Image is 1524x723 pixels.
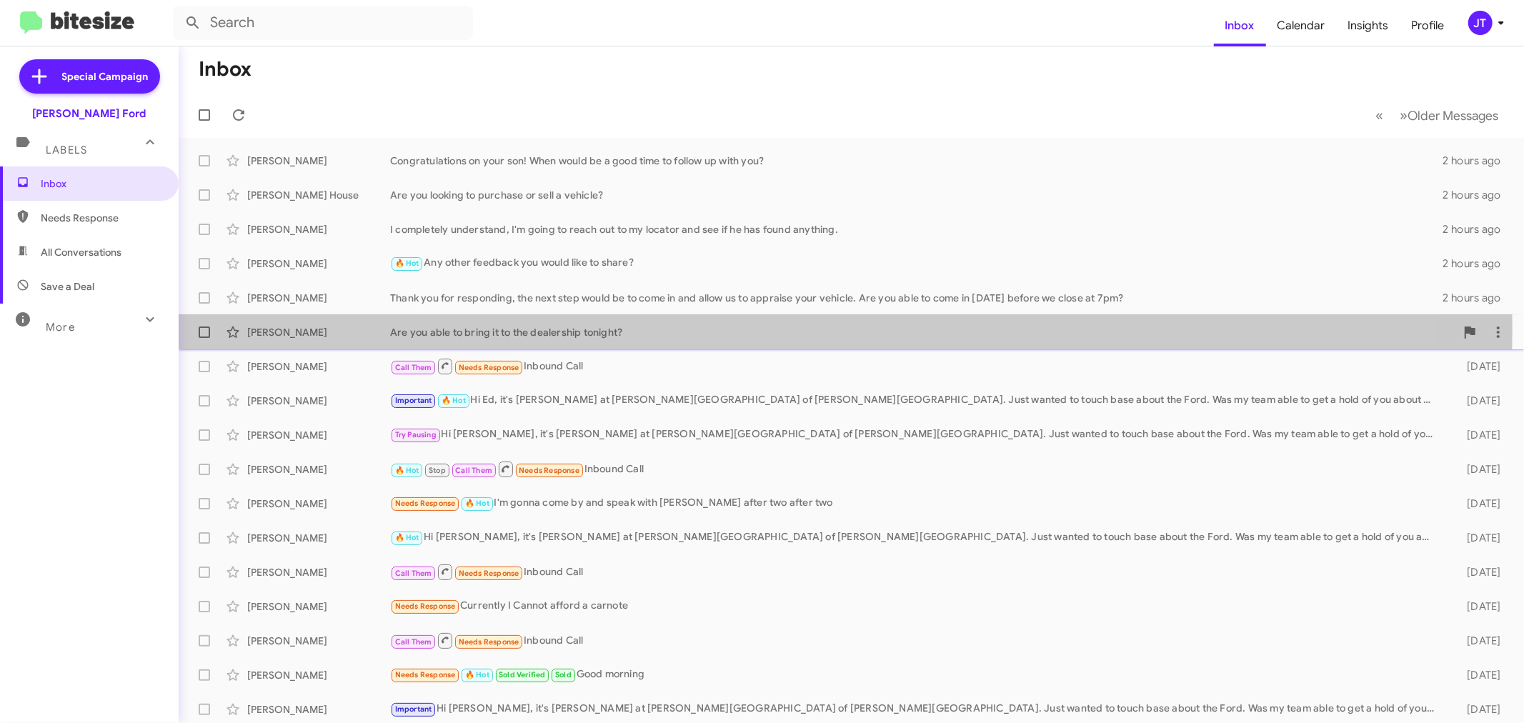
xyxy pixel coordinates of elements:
[247,359,390,374] div: [PERSON_NAME]
[395,569,432,578] span: Call Them
[41,176,162,191] span: Inbox
[41,211,162,225] span: Needs Response
[459,363,519,372] span: Needs Response
[390,188,1442,202] div: Are you looking to purchase or sell a vehicle?
[247,154,390,168] div: [PERSON_NAME]
[1368,101,1507,130] nav: Page navigation example
[390,392,1442,409] div: Hi Ed, it's [PERSON_NAME] at [PERSON_NAME][GEOGRAPHIC_DATA] of [PERSON_NAME][GEOGRAPHIC_DATA]. Ju...
[395,363,432,372] span: Call Them
[1442,188,1513,202] div: 2 hours ago
[247,222,390,236] div: [PERSON_NAME]
[390,495,1442,512] div: I'm gonna come by and speak with [PERSON_NAME] after two after two
[46,321,75,334] span: More
[247,394,390,408] div: [PERSON_NAME]
[390,222,1442,236] div: I completely understand, I'm going to reach out to my locator and see if he has found anything.
[395,396,432,405] span: Important
[390,632,1442,649] div: Inbound Call
[395,499,456,508] span: Needs Response
[1442,599,1513,614] div: [DATE]
[390,563,1442,581] div: Inbound Call
[519,466,579,475] span: Needs Response
[459,569,519,578] span: Needs Response
[247,668,390,682] div: [PERSON_NAME]
[1391,101,1507,130] button: Next
[19,59,160,94] a: Special Campaign
[395,533,419,542] span: 🔥 Hot
[247,256,390,271] div: [PERSON_NAME]
[247,428,390,442] div: [PERSON_NAME]
[1408,108,1498,124] span: Older Messages
[390,598,1442,614] div: Currently I Cannot afford a carnote
[247,599,390,614] div: [PERSON_NAME]
[247,188,390,202] div: [PERSON_NAME] House
[395,670,456,679] span: Needs Response
[1442,702,1513,717] div: [DATE]
[1442,497,1513,511] div: [DATE]
[247,497,390,511] div: [PERSON_NAME]
[465,670,489,679] span: 🔥 Hot
[1266,5,1337,46] a: Calendar
[390,427,1442,443] div: Hi [PERSON_NAME], it's [PERSON_NAME] at [PERSON_NAME][GEOGRAPHIC_DATA] of [PERSON_NAME][GEOGRAPHI...
[395,259,419,268] span: 🔥 Hot
[1442,222,1513,236] div: 2 hours ago
[199,58,251,81] h1: Inbox
[395,430,437,439] span: Try Pausing
[395,704,432,714] span: Important
[46,144,87,156] span: Labels
[1442,462,1513,477] div: [DATE]
[1456,11,1508,35] button: JT
[390,154,1442,168] div: Congratulations on your son! When would be a good time to follow up with you?
[247,565,390,579] div: [PERSON_NAME]
[247,702,390,717] div: [PERSON_NAME]
[455,466,492,475] span: Call Them
[390,255,1442,271] div: Any other feedback you would like to share?
[390,701,1442,717] div: Hi [PERSON_NAME], it's [PERSON_NAME] at [PERSON_NAME][GEOGRAPHIC_DATA] of [PERSON_NAME][GEOGRAPHI...
[429,466,446,475] span: Stop
[41,245,121,259] span: All Conversations
[1468,11,1493,35] div: JT
[247,291,390,305] div: [PERSON_NAME]
[1442,154,1513,168] div: 2 hours ago
[459,637,519,647] span: Needs Response
[33,106,146,121] div: [PERSON_NAME] Ford
[247,462,390,477] div: [PERSON_NAME]
[1400,5,1456,46] a: Profile
[1442,668,1513,682] div: [DATE]
[390,291,1442,305] div: Thank you for responding, the next step would be to come in and allow us to appraise your vehicle...
[1442,256,1513,271] div: 2 hours ago
[1442,565,1513,579] div: [DATE]
[390,460,1442,478] div: Inbound Call
[465,499,489,508] span: 🔥 Hot
[1400,106,1408,124] span: »
[1442,634,1513,648] div: [DATE]
[1442,428,1513,442] div: [DATE]
[247,325,390,339] div: [PERSON_NAME]
[395,602,456,611] span: Needs Response
[390,325,1455,339] div: Are you able to bring it to the dealership tonight?
[1337,5,1400,46] a: Insights
[1442,531,1513,545] div: [DATE]
[62,69,149,84] span: Special Campaign
[390,357,1442,375] div: Inbound Call
[1214,5,1266,46] a: Inbox
[1442,394,1513,408] div: [DATE]
[555,670,572,679] span: Sold
[390,529,1442,546] div: Hi [PERSON_NAME], it's [PERSON_NAME] at [PERSON_NAME][GEOGRAPHIC_DATA] of [PERSON_NAME][GEOGRAPHI...
[41,279,94,294] span: Save a Deal
[395,637,432,647] span: Call Them
[395,466,419,475] span: 🔥 Hot
[173,6,473,40] input: Search
[1367,101,1392,130] button: Previous
[499,670,546,679] span: Sold Verified
[1442,359,1513,374] div: [DATE]
[1442,291,1513,305] div: 2 hours ago
[1375,106,1383,124] span: «
[247,634,390,648] div: [PERSON_NAME]
[247,531,390,545] div: [PERSON_NAME]
[390,667,1442,683] div: Good morning
[442,396,466,405] span: 🔥 Hot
